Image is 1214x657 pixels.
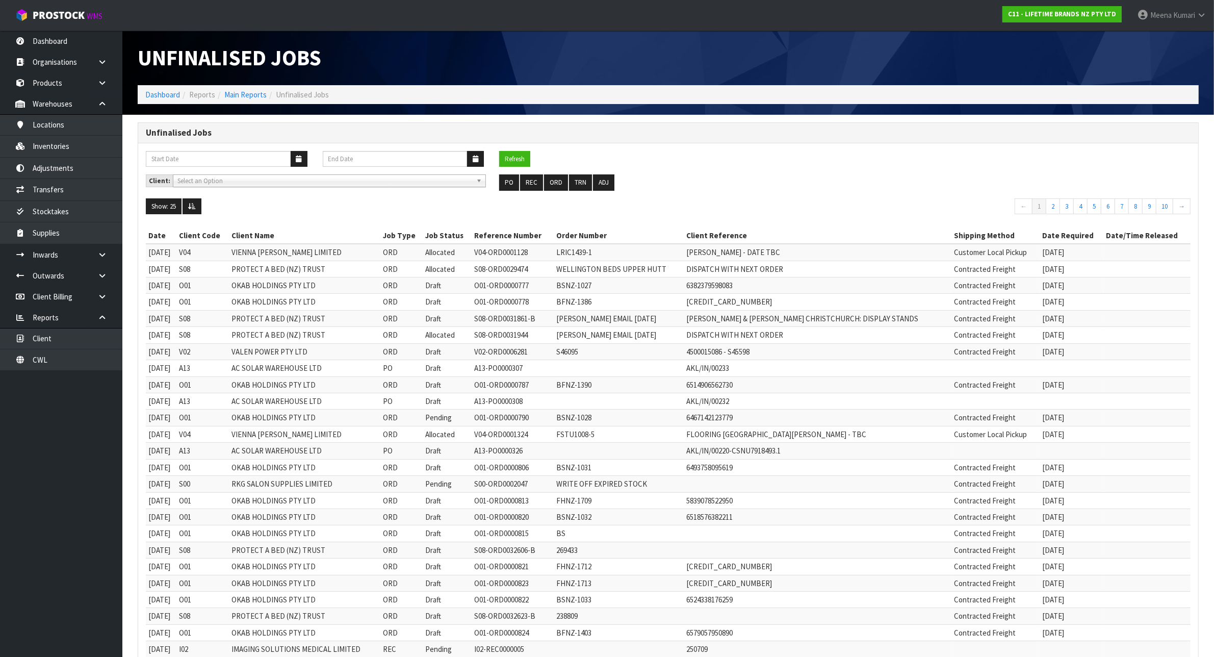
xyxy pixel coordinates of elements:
td: V04 [176,244,229,261]
nav: Page navigation [676,198,1191,217]
td: [DATE] [1040,492,1103,509]
td: 4500015086 - S45598 [684,343,951,360]
td: OKAB HOLDINGS PTY LTD [229,575,380,591]
td: S08-ORD0029474 [472,261,553,277]
span: Draft [425,347,441,357]
small: WMS [87,11,102,21]
td: Contracted Freight [951,410,1040,426]
td: ORD [380,310,423,326]
td: S08-ORD0031944 [472,327,553,343]
a: 10 [1156,198,1173,215]
td: 5839078522950 [684,492,951,509]
td: OKAB HOLDINGS PTY LTD [229,294,380,310]
td: AC SOLAR WAREHOUSE LTD [229,360,380,376]
td: Contracted Freight [951,542,1040,558]
td: [DATE] [146,244,176,261]
td: BSNZ-1031 [554,459,684,475]
td: O01 [176,559,229,575]
td: O01-ORD0000823 [472,575,553,591]
td: [DATE] [146,410,176,426]
td: 6518576382211 [684,509,951,525]
td: Contracted Freight [951,608,1040,624]
span: Draft [425,512,441,522]
td: ORD [380,410,423,426]
td: [DATE] [146,327,176,343]
a: ← [1015,198,1032,215]
td: Contracted Freight [951,261,1040,277]
td: FHNZ-1712 [554,559,684,575]
td: ORD [380,608,423,624]
td: [DATE] [146,559,176,575]
td: ORD [380,277,423,294]
td: [PERSON_NAME] EMAIL [DATE] [554,310,684,326]
td: OKAB HOLDINGS PTY LTD [229,277,380,294]
td: AC SOLAR WAREHOUSE LTD [229,443,380,459]
td: O01-ORD0000787 [472,376,553,393]
td: PROTECT A BED (NZ) TRUST [229,261,380,277]
td: [DATE] [146,277,176,294]
span: Draft [425,281,441,290]
td: [DATE] [1040,310,1103,326]
td: WELLINGTON BEDS UPPER HUTT [554,261,684,277]
a: → [1173,198,1191,215]
span: Draft [425,463,441,472]
span: Meena [1150,10,1172,20]
td: PO [380,443,423,459]
td: 6524338176259 [684,592,951,608]
td: O01 [176,410,229,426]
td: [DATE] [1040,426,1103,442]
td: ORD [380,592,423,608]
span: Draft [425,578,441,588]
td: [DATE] [146,592,176,608]
td: Contracted Freight [951,492,1040,509]
td: FHNZ-1713 [554,575,684,591]
td: S08 [176,608,229,624]
td: AKL/IN/00220-CSNU7918493.1 [684,443,951,459]
td: ORD [380,294,423,310]
a: 2 [1046,198,1060,215]
button: Show: 25 [146,198,182,215]
th: Client Name [229,228,380,244]
td: S08 [176,310,229,326]
td: BFNZ-1390 [554,376,684,393]
td: O01 [176,294,229,310]
td: 6382379598083 [684,277,951,294]
span: Pending [425,413,452,422]
td: DISPATCH WITH NEXT ORDER [684,327,951,343]
th: Date [146,228,176,244]
a: C11 - LIFETIME BRANDS NZ PTY LTD [1002,6,1122,22]
td: ORD [380,575,423,591]
span: Draft [425,380,441,390]
td: Contracted Freight [951,376,1040,393]
td: [DATE] [1040,559,1103,575]
th: Job Status [423,228,472,244]
td: [DATE] [146,360,176,376]
a: 3 [1060,198,1074,215]
h3: Unfinalised Jobs [146,128,1191,138]
td: O01-ORD0000778 [472,294,553,310]
td: O01-ORD0000821 [472,559,553,575]
td: Contracted Freight [951,327,1040,343]
td: [CREDIT_CARD_NUMBER] [684,559,951,575]
td: [DATE] [1040,244,1103,261]
td: PO [380,360,423,376]
td: RKG SALON SUPPLIES LIMITED [229,476,380,492]
td: Contracted Freight [951,525,1040,542]
button: ORD [544,174,568,191]
td: OKAB HOLDINGS PTY LTD [229,624,380,641]
td: O01 [176,575,229,591]
strong: C11 - LIFETIME BRANDS NZ PTY LTD [1008,10,1116,18]
th: Client Code [176,228,229,244]
button: Refresh [499,151,530,167]
a: 9 [1142,198,1156,215]
span: Pending [425,479,452,489]
td: O01 [176,592,229,608]
td: BFNZ-1403 [554,624,684,641]
td: O01-ORD0000806 [472,459,553,475]
td: [DATE] [1040,525,1103,542]
td: OKAB HOLDINGS PTY LTD [229,459,380,475]
td: ORD [380,525,423,542]
a: 8 [1128,198,1143,215]
span: Allocated [425,330,455,340]
td: [DATE] [146,624,176,641]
